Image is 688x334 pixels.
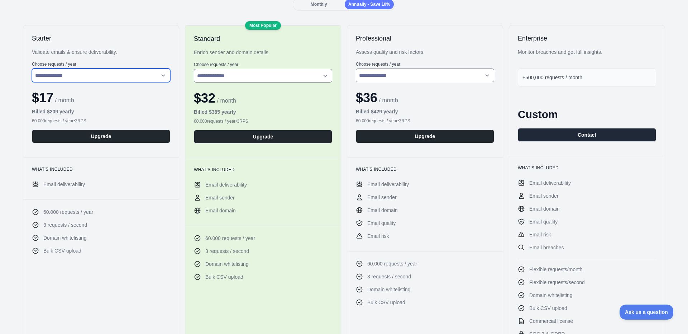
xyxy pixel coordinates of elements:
[356,118,494,124] div: 60.000 requests / year • 3 RPS
[620,305,674,320] iframe: Toggle Customer Support
[194,118,332,124] div: 60.000 requests / year • 3 RPS
[518,108,558,120] span: Custom
[194,130,332,144] button: Upgrade
[356,130,494,143] button: Upgrade
[518,128,656,142] button: Contact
